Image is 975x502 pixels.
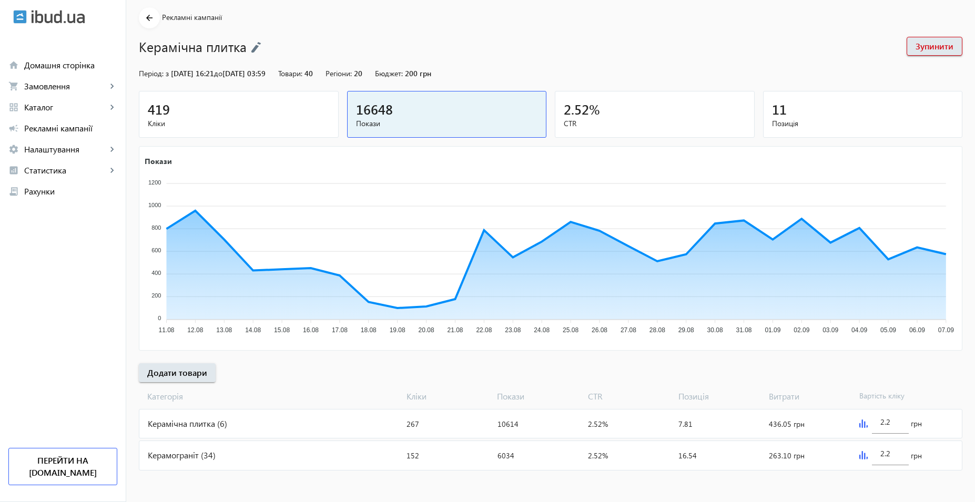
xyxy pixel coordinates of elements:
[678,450,697,460] span: 16.54
[171,68,266,78] span: [DATE] 16:21 [DATE] 03:59
[769,450,805,460] span: 263.10 грн
[151,270,161,276] tspan: 400
[588,419,608,429] span: 2.52%
[405,68,431,78] span: 200 грн
[765,326,780,334] tspan: 01.09
[649,326,665,334] tspan: 28.08
[497,419,519,429] span: 10614
[145,156,172,166] text: Покази
[107,81,117,91] mat-icon: keyboard_arrow_right
[139,37,896,56] h1: Керамічна плитка
[909,326,925,334] tspan: 06.09
[678,326,694,334] tspan: 29.08
[476,326,492,334] tspan: 22.08
[584,391,674,402] span: CTR
[736,326,751,334] tspan: 31.08
[148,100,170,118] span: 419
[24,60,117,70] span: Домашня сторінка
[880,326,896,334] tspan: 05.09
[139,391,402,402] span: Категорія
[151,224,161,231] tspan: 800
[375,68,403,78] span: Бюджет:
[765,391,855,402] span: Витрати
[938,326,954,334] tspan: 07.09
[505,326,521,334] tspan: 23.08
[216,326,232,334] tspan: 13.08
[139,363,216,382] button: Додати товари
[859,451,868,459] img: graph.svg
[592,326,607,334] tspan: 26.08
[8,165,19,176] mat-icon: analytics
[407,419,419,429] span: 267
[855,391,946,402] span: Вартість кліку
[107,102,117,112] mat-icon: keyboard_arrow_right
[402,391,493,402] span: Кліки
[8,60,19,70] mat-icon: home
[859,419,868,428] img: graph.svg
[214,68,222,78] span: до
[143,12,156,25] mat-icon: arrow_back
[493,391,583,402] span: Покази
[419,326,434,334] tspan: 20.08
[621,326,636,334] tspan: 27.08
[589,100,600,118] span: %
[8,448,117,485] a: Перейти на [DOMAIN_NAME]
[274,326,290,334] tspan: 15.08
[148,118,330,129] span: Кліки
[107,165,117,176] mat-icon: keyboard_arrow_right
[354,68,362,78] span: 20
[674,391,765,402] span: Позиція
[151,247,161,253] tspan: 600
[8,186,19,197] mat-icon: receipt_long
[916,40,953,52] span: Зупинити
[911,450,922,461] span: грн
[563,326,578,334] tspan: 25.08
[278,68,302,78] span: Товари:
[772,118,954,129] span: Позиція
[769,419,805,429] span: 436.05 грн
[158,315,161,321] tspan: 0
[8,81,19,91] mat-icon: shopping_cart
[139,441,402,469] div: Керамограніт (34)
[564,100,589,118] span: 2.52
[32,10,85,24] img: ibud_text.svg
[24,102,107,112] span: Каталог
[8,123,19,134] mat-icon: campaign
[303,326,319,334] tspan: 16.08
[24,186,117,197] span: Рахунки
[24,81,107,91] span: Замовлення
[447,326,463,334] tspan: 21.08
[148,179,161,186] tspan: 1200
[534,326,550,334] tspan: 24.08
[564,118,746,129] span: CTR
[907,37,962,56] button: Зупинити
[187,326,203,334] tspan: 12.08
[390,326,405,334] tspan: 19.08
[8,102,19,112] mat-icon: grid_view
[147,367,207,378] span: Додати товари
[794,326,809,334] tspan: 02.09
[304,68,313,78] span: 40
[326,68,352,78] span: Регіони:
[678,419,693,429] span: 7.81
[407,450,419,460] span: 152
[332,326,348,334] tspan: 17.08
[822,326,838,334] tspan: 03.09
[13,10,27,24] img: ibud.svg
[139,409,402,438] div: Керамічна плитка (6)
[24,165,107,176] span: Статистика
[151,292,161,299] tspan: 200
[361,326,377,334] tspan: 18.08
[851,326,867,334] tspan: 04.09
[107,144,117,155] mat-icon: keyboard_arrow_right
[497,450,514,460] span: 6034
[158,326,174,334] tspan: 11.08
[162,12,222,22] span: Рекламні кампанії
[356,100,393,118] span: 16648
[356,118,538,129] span: Покази
[8,144,19,155] mat-icon: settings
[24,144,107,155] span: Налаштування
[24,123,117,134] span: Рекламні кампанії
[588,450,608,460] span: 2.52%
[772,100,787,118] span: 11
